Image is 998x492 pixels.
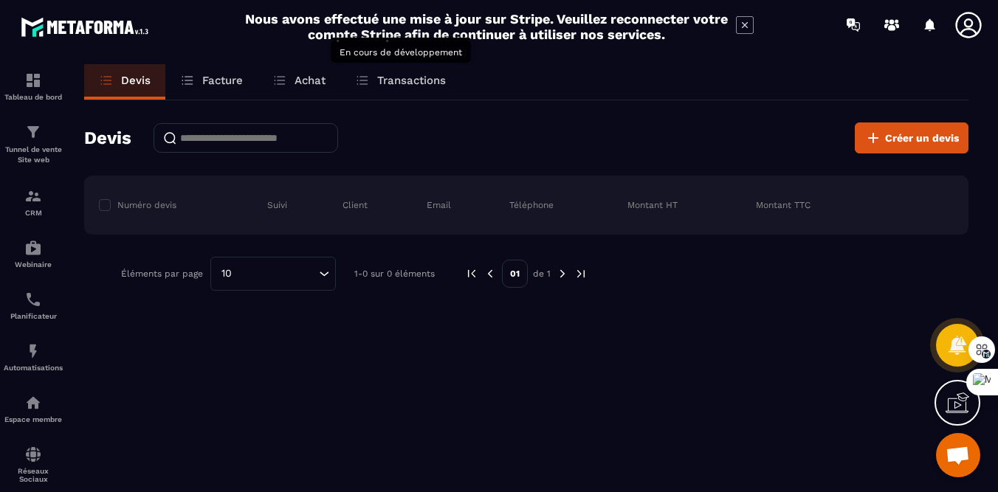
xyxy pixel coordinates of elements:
[121,74,151,87] p: Devis
[4,467,63,483] p: Réseaux Sociaux
[533,268,551,280] p: de 1
[24,239,42,257] img: automations
[627,199,678,211] p: Montant HT
[24,291,42,308] img: scheduler
[24,24,35,35] img: logo_orange.svg
[427,199,451,211] p: Email
[184,87,226,97] div: Mots-clés
[24,187,42,205] img: formation
[377,74,446,87] p: Transactions
[210,257,336,291] div: Search for option
[295,74,326,87] p: Achat
[4,93,63,101] p: Tableau de bord
[354,268,435,279] p: 1-0 sur 0 éléments
[237,266,315,282] input: Search for option
[509,199,554,211] p: Téléphone
[4,209,63,217] p: CRM
[4,383,63,434] a: automationsautomationsEspace membre
[4,260,63,268] p: Webinaire
[574,267,588,280] img: next
[244,11,729,42] h2: Nous avons effectué une mise à jour sur Stripe. Veuillez reconnecter votre compte Stripe afin de ...
[4,145,63,165] p: Tunnel de vente Site web
[855,122,968,153] button: Créer un devis
[4,312,63,320] p: Planificateur
[267,199,287,211] p: Suivi
[202,74,243,87] p: Facture
[24,446,42,463] img: social-network
[76,87,114,97] div: Domaine
[21,13,154,41] img: logo
[4,415,63,423] p: Espace membre
[84,64,165,100] a: Devis
[24,394,42,412] img: automations
[24,342,42,360] img: automations
[556,267,569,280] img: next
[121,268,203,279] p: Éléments par page
[165,64,258,100] a: Facture
[936,433,980,477] div: Ouvrir le chat
[340,47,462,58] span: En cours de développement
[756,199,811,211] p: Montant TTC
[4,364,63,372] p: Automatisations
[168,86,179,97] img: tab_keywords_by_traffic_grey.svg
[24,123,42,141] img: formation
[483,267,497,280] img: prev
[117,199,176,211] p: Numéro devis
[4,60,63,112] a: formationformationTableau de bord
[24,38,35,50] img: website_grey.svg
[502,260,528,288] p: 01
[4,112,63,176] a: formationformationTunnel de vente Site web
[4,228,63,280] a: automationsautomationsWebinaire
[41,24,72,35] div: v 4.0.25
[4,331,63,383] a: automationsautomationsAutomatisations
[38,38,167,50] div: Domaine: [DOMAIN_NAME]
[84,123,131,153] h2: Devis
[465,267,478,280] img: prev
[24,72,42,89] img: formation
[343,199,368,211] p: Client
[4,176,63,228] a: formationformationCRM
[216,266,237,282] span: 10
[885,131,959,145] span: Créer un devis
[4,280,63,331] a: schedulerschedulerPlanificateur
[60,86,72,97] img: tab_domain_overview_orange.svg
